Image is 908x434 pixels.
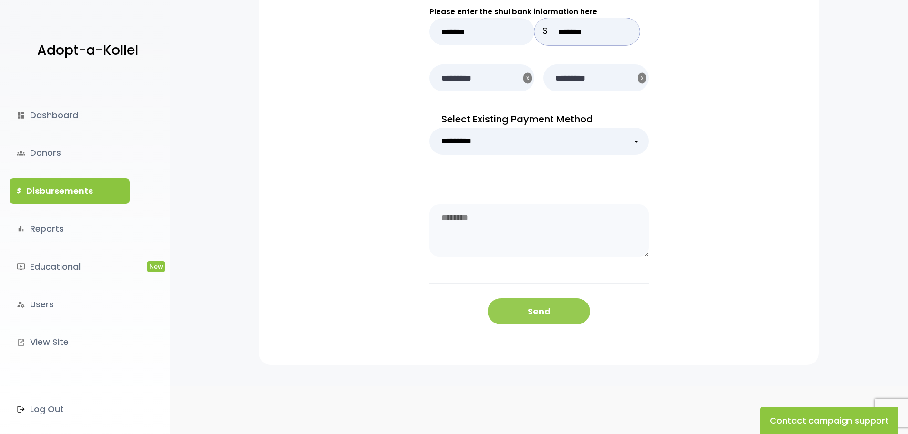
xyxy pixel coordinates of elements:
[638,73,646,84] button: X
[10,254,130,280] a: ondemand_videoEducationalNew
[17,338,25,347] i: launch
[488,298,590,324] button: Send
[10,292,130,317] a: manage_accountsUsers
[10,216,130,242] a: bar_chartReports
[10,102,130,128] a: dashboardDashboard
[429,5,649,18] p: Please enter the shul bank information here
[32,28,138,74] a: Adopt-a-Kollel
[37,39,138,62] p: Adopt-a-Kollel
[534,18,556,45] p: $
[10,396,130,422] a: Log Out
[17,184,21,198] i: $
[10,140,130,166] a: groupsDonors
[147,261,165,272] span: New
[17,224,25,233] i: bar_chart
[17,262,25,271] i: ondemand_video
[10,178,130,204] a: $Disbursements
[429,111,649,128] p: Select Existing Payment Method
[10,329,130,355] a: launchView Site
[17,300,25,309] i: manage_accounts
[523,73,532,84] button: X
[17,149,25,158] span: groups
[17,111,25,120] i: dashboard
[760,407,898,434] button: Contact campaign support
